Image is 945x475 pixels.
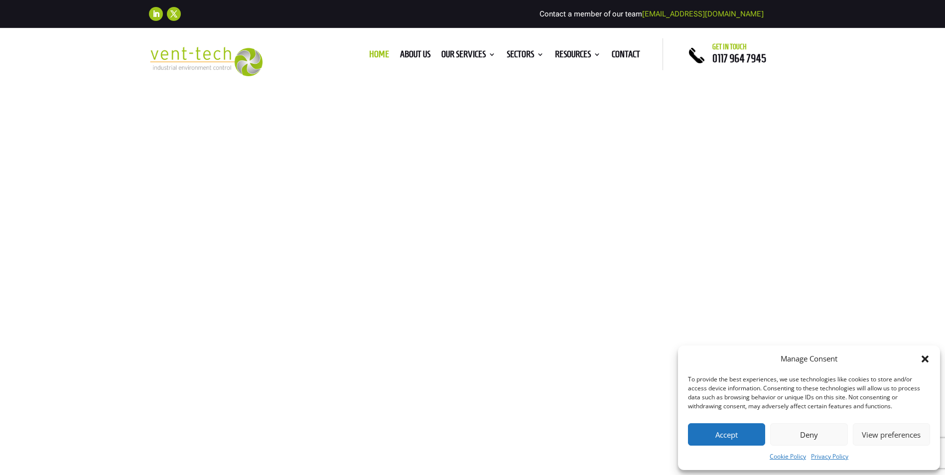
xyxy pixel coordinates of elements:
[642,9,764,18] a: [EMAIL_ADDRESS][DOMAIN_NAME]
[853,423,930,446] button: View preferences
[712,43,747,51] span: Get in touch
[540,9,764,18] span: Contact a member of our team
[507,51,544,62] a: Sectors
[712,52,766,64] a: 0117 964 7945
[688,375,929,411] div: To provide the best experiences, we use technologies like cookies to store and/or access device i...
[555,51,601,62] a: Resources
[369,51,389,62] a: Home
[167,7,181,21] a: Follow on X
[920,354,930,364] div: Close dialog
[781,353,837,365] div: Manage Consent
[149,7,163,21] a: Follow on LinkedIn
[770,451,806,463] a: Cookie Policy
[811,451,848,463] a: Privacy Policy
[770,423,847,446] button: Deny
[612,51,640,62] a: Contact
[688,423,765,446] button: Accept
[441,51,496,62] a: Our Services
[400,51,430,62] a: About us
[149,47,263,76] img: 2023-09-27T08_35_16.549ZVENT-TECH---Clear-background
